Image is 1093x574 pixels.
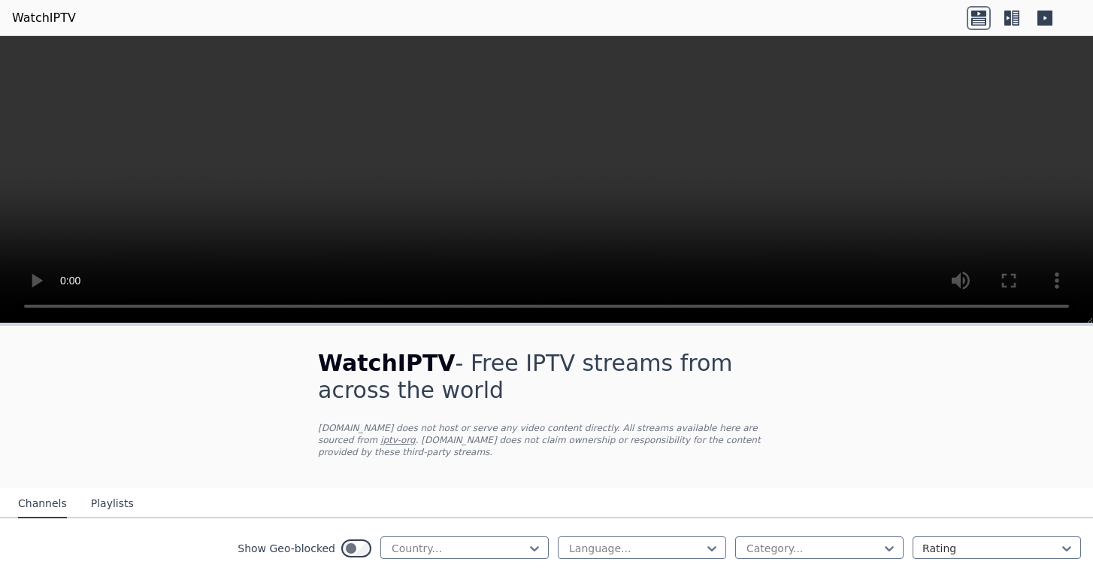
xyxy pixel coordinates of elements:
button: Playlists [91,490,134,518]
label: Show Geo-blocked [238,541,335,556]
a: WatchIPTV [12,9,76,27]
button: Channels [18,490,67,518]
span: WatchIPTV [318,350,456,376]
h1: - Free IPTV streams from across the world [318,350,775,404]
a: iptv-org [380,435,416,445]
p: [DOMAIN_NAME] does not host or serve any video content directly. All streams available here are s... [318,422,775,458]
